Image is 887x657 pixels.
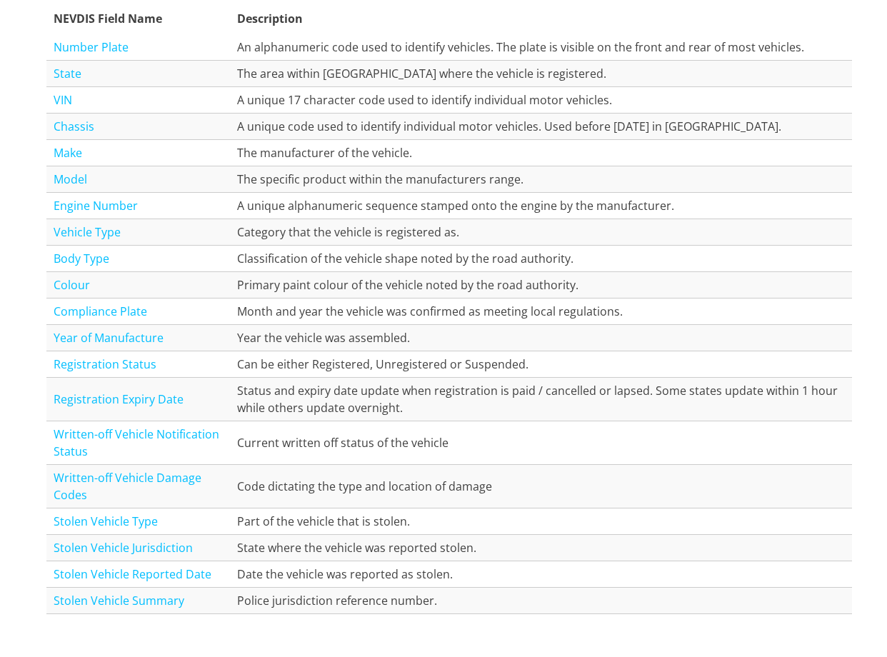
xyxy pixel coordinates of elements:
[54,353,156,368] a: Registration Status
[54,563,211,578] a: Stolen Vehicle Reported Date
[54,274,90,289] a: Colour
[230,110,851,136] td: A unique code used to identify individual motor vehicles. Used before [DATE] in [GEOGRAPHIC_DATA].
[230,321,851,348] td: Year the vehicle was assembled.
[54,115,94,131] a: Chassis
[54,141,82,157] a: Make
[230,531,851,558] td: State where the vehicle was reported stolen.
[54,194,138,210] a: Engine Number
[54,89,72,104] a: VIN
[54,326,164,342] a: Year of Manufacture
[54,36,129,51] a: Number Plate
[54,247,109,263] a: Body Type
[54,510,158,526] a: Stolen Vehicle Type
[230,461,851,505] td: Code dictating the type and location of damage
[54,221,121,236] a: Vehicle Type
[54,300,147,316] a: Compliance Plate
[230,374,851,418] td: Status and expiry date update when registration is paid / cancelled or lapsed. Some states update...
[230,31,851,57] td: An alphanumeric code used to identify vehicles. The plate is visible on the front and rear of mos...
[230,295,851,321] td: Month and year the vehicle was confirmed as meeting local regulations.
[230,269,851,295] td: Primary paint colour of the vehicle noted by the road authority.
[230,242,851,269] td: Classification of the vehicle shape noted by the road authority.
[54,168,87,184] a: Model
[230,505,851,531] td: Part of the vehicle that is stolen.
[230,348,851,374] td: Can be either Registered, Unregistered or Suspended.
[230,136,851,163] td: The manufacturer of the vehicle.
[230,558,851,584] td: Date the vehicle was reported as stolen.
[54,62,81,78] a: State
[230,216,851,242] td: Category that the vehicle is registered as.
[230,584,851,611] td: Police jurisdiction reference number.
[230,84,851,110] td: A unique 17 character code used to identify individual motor vehicles.
[230,57,851,84] td: The area within [GEOGRAPHIC_DATA] where the vehicle is registered.
[230,163,851,189] td: The specific product within the manufacturers range.
[54,388,184,403] a: Registration Expiry Date
[54,589,184,605] a: Stolen Vehicle Summary
[230,418,851,461] td: Current written off status of the vehicle
[54,536,193,552] a: Stolen Vehicle Jurisdiction
[54,466,201,499] a: Written-off Vehicle Damage Codes
[54,423,219,456] a: Written-off Vehicle Notification Status
[230,189,851,216] td: A unique alphanumeric sequence stamped onto the engine by the manufacturer.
